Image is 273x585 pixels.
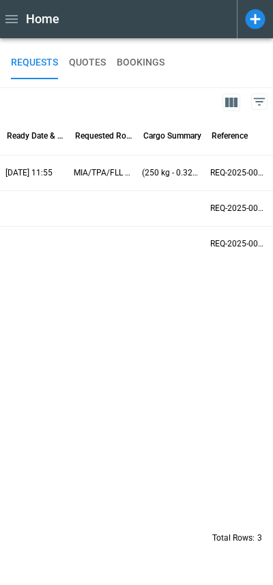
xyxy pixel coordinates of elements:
h1: Home [26,11,59,27]
div: Cargo Summary [143,131,201,141]
div: Requested Route [75,131,133,141]
p: 3 [257,532,262,544]
p: REQ-2025-000001 [210,238,268,250]
p: (250 kg - 0.32 m³) Automotive [142,167,199,179]
button: REQUESTS [11,46,58,79]
div: Reference [212,131,248,141]
p: MIA/TPA/FLL → LAX [74,167,131,179]
p: 09/24/2025 11:55 [5,167,53,179]
button: QUOTES [69,46,106,79]
p: Total Rows: [212,532,255,544]
p: REQ-2025-000003 [210,167,268,179]
p: REQ-2025-000002 [210,203,268,214]
button: BOOKINGS [117,46,164,79]
div: Ready Date & Time (UTC+01:00) [7,131,65,141]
